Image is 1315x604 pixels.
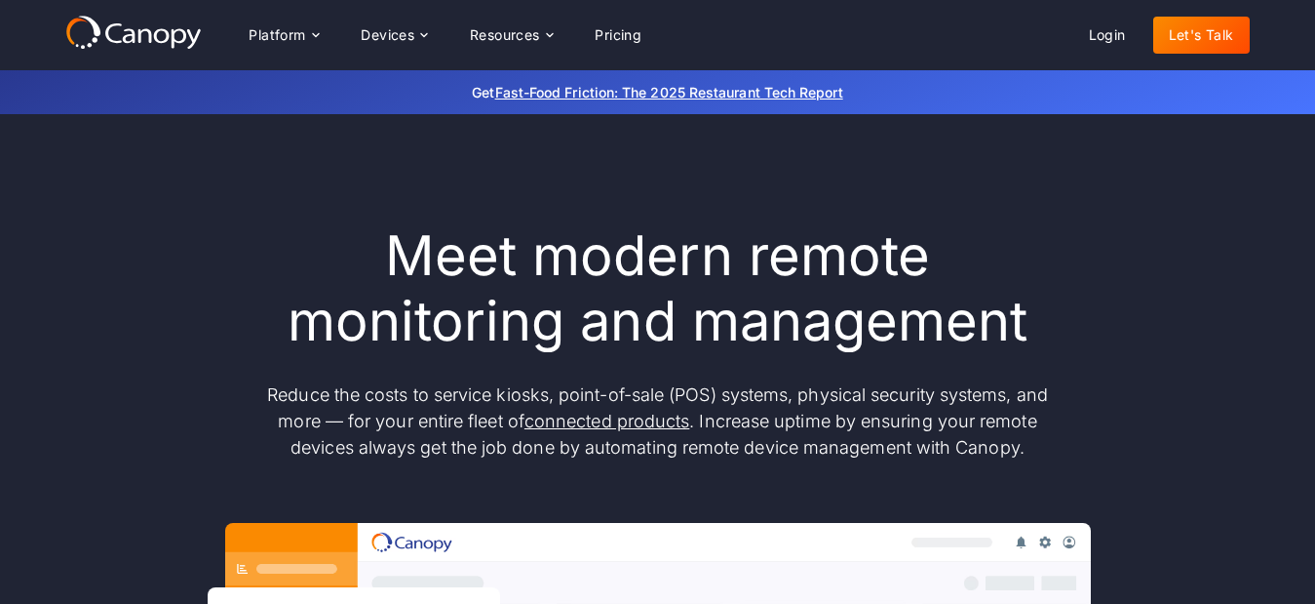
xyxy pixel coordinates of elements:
[249,382,1067,461] p: Reduce the costs to service kiosks, point-of-sale (POS) systems, physical security systems, and m...
[470,28,540,42] div: Resources
[454,16,567,55] div: Resources
[345,16,443,55] div: Devices
[180,82,1136,102] p: Get
[1073,17,1141,54] a: Login
[1153,17,1250,54] a: Let's Talk
[579,17,657,54] a: Pricing
[233,16,333,55] div: Platform
[361,28,414,42] div: Devices
[524,411,689,431] a: connected products
[495,84,843,101] a: Fast-Food Friction: The 2025 Restaurant Tech Report
[249,223,1067,354] h1: Meet modern remote monitoring and management
[249,28,305,42] div: Platform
